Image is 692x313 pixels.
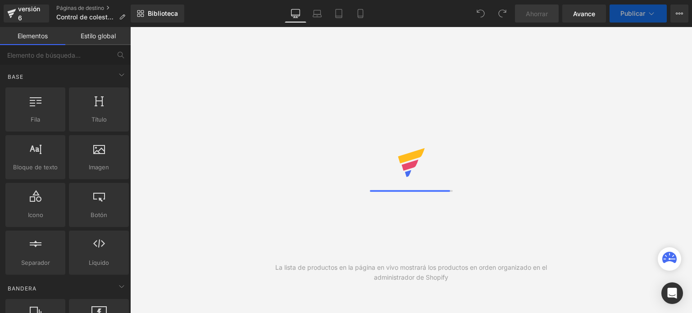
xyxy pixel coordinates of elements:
font: Ahorrar [526,10,548,18]
a: De oficina [285,5,306,23]
font: Bandera [8,285,36,292]
a: Computadora portátil [306,5,328,23]
font: Líquido [89,259,109,266]
div: Abrir Intercom Messenger [661,282,683,304]
font: Publicar [620,9,645,17]
font: Estilo global [81,32,116,40]
font: Base [8,73,23,80]
button: Rehacer [493,5,511,23]
font: Elementos [18,32,48,40]
font: Separador [21,259,50,266]
font: Bloque de texto [13,163,58,171]
font: Título [91,116,107,123]
a: Móvil [350,5,371,23]
a: versión 6 [4,5,49,23]
a: Nueva Biblioteca [131,5,184,23]
font: Biblioteca [148,9,178,17]
font: Páginas de destino [56,5,104,11]
a: Tableta [328,5,350,23]
font: Imagen [89,163,109,171]
button: Deshacer [472,5,490,23]
font: Avance [573,10,595,18]
a: Avance [562,5,606,23]
button: Más [670,5,688,23]
button: Publicar [610,5,667,23]
font: Botón [91,211,107,218]
font: versión 6 [18,5,40,22]
font: Control de colesterol [56,13,119,21]
a: Páginas de destino [56,5,132,12]
font: La lista de productos en la página en vivo mostrará los productos en orden organizado en el admin... [275,263,547,281]
font: Icono [28,211,43,218]
font: Fila [31,116,40,123]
